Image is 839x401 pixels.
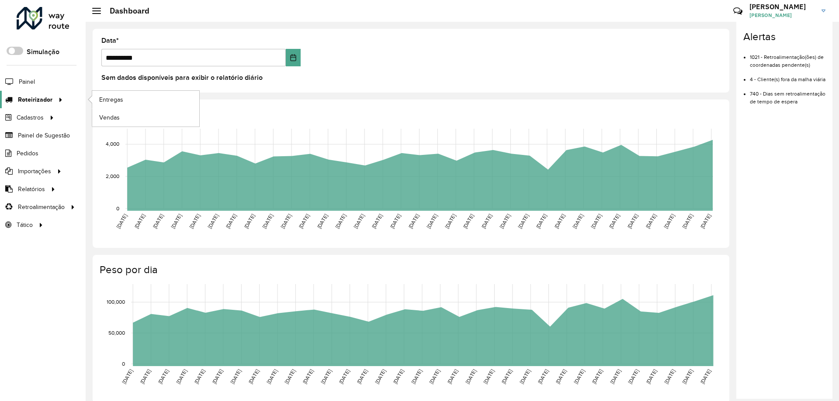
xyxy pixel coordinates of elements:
[728,2,747,21] a: Contato Rápido
[18,167,51,176] span: Importações
[371,212,383,229] text: [DATE]
[374,368,387,384] text: [DATE]
[743,31,825,43] h4: Alertas
[681,212,694,229] text: [DATE]
[92,109,199,126] a: Vendas
[284,368,296,384] text: [DATE]
[27,47,59,57] label: Simulação
[92,91,199,108] a: Entregas
[18,202,65,212] span: Retroalimentação
[645,368,658,384] text: [DATE]
[116,206,119,211] text: 0
[115,212,128,229] text: [DATE]
[517,212,530,229] text: [DATE]
[428,368,441,384] text: [DATE]
[225,212,237,229] text: [DATE]
[175,368,188,384] text: [DATE]
[500,368,513,384] text: [DATE]
[229,368,242,384] text: [DATE]
[410,368,423,384] text: [DATE]
[188,212,201,229] text: [DATE]
[519,368,531,384] text: [DATE]
[133,212,146,229] text: [DATE]
[750,47,825,69] li: 1021 - Retroalimentação(ões) de coordenadas pendente(s)
[389,212,402,229] text: [DATE]
[537,368,549,384] text: [DATE]
[627,368,640,384] text: [DATE]
[626,212,639,229] text: [DATE]
[99,95,123,104] span: Entregas
[18,185,45,194] span: Relatórios
[266,368,278,384] text: [DATE]
[106,173,119,179] text: 2,000
[152,212,164,229] text: [DATE]
[446,368,459,384] text: [DATE]
[482,368,495,384] text: [DATE]
[157,368,170,384] text: [DATE]
[426,212,438,229] text: [DATE]
[407,212,420,229] text: [DATE]
[139,368,152,384] text: [DATE]
[392,368,405,384] text: [DATE]
[663,368,676,384] text: [DATE]
[243,212,256,229] text: [DATE]
[553,212,566,229] text: [DATE]
[170,212,183,229] text: [DATE]
[609,368,622,384] text: [DATE]
[122,361,125,367] text: 0
[100,264,721,276] h4: Peso por dia
[608,212,621,229] text: [DATE]
[555,368,567,384] text: [DATE]
[499,212,511,229] text: [DATE]
[535,212,548,229] text: [DATE]
[298,212,310,229] text: [DATE]
[590,212,603,229] text: [DATE]
[108,330,125,336] text: 50,000
[193,368,206,384] text: [DATE]
[106,141,119,147] text: 4,000
[699,212,712,229] text: [DATE]
[334,212,347,229] text: [DATE]
[17,220,33,230] span: Tático
[100,108,721,121] h4: Capacidade por dia
[465,368,477,384] text: [DATE]
[320,368,333,384] text: [DATE]
[338,368,350,384] text: [DATE]
[101,72,263,83] label: Sem dados disponíveis para exibir o relatório diário
[17,113,44,122] span: Cadastros
[750,69,825,83] li: 4 - Cliente(s) fora da malha viária
[261,212,274,229] text: [DATE]
[750,83,825,106] li: 740 - Dias sem retroalimentação de tempo de espera
[681,368,694,384] text: [DATE]
[749,3,815,11] h3: [PERSON_NAME]
[286,49,301,66] button: Choose Date
[121,368,134,384] text: [DATE]
[572,212,584,229] text: [DATE]
[247,368,260,384] text: [DATE]
[101,35,119,46] label: Data
[280,212,292,229] text: [DATE]
[99,113,120,122] span: Vendas
[18,95,52,104] span: Roteirizador
[18,131,70,140] span: Painel de Sugestão
[17,149,38,158] span: Pedidos
[207,212,219,229] text: [DATE]
[573,368,586,384] text: [DATE]
[480,212,493,229] text: [DATE]
[19,77,35,86] span: Painel
[302,368,314,384] text: [DATE]
[101,6,149,16] h2: Dashboard
[591,368,603,384] text: [DATE]
[663,212,676,229] text: [DATE]
[699,368,712,384] text: [DATE]
[444,212,457,229] text: [DATE]
[316,212,329,229] text: [DATE]
[107,299,125,305] text: 100,000
[356,368,368,384] text: [DATE]
[645,212,657,229] text: [DATE]
[211,368,224,384] text: [DATE]
[353,212,365,229] text: [DATE]
[462,212,475,229] text: [DATE]
[749,11,815,19] span: [PERSON_NAME]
